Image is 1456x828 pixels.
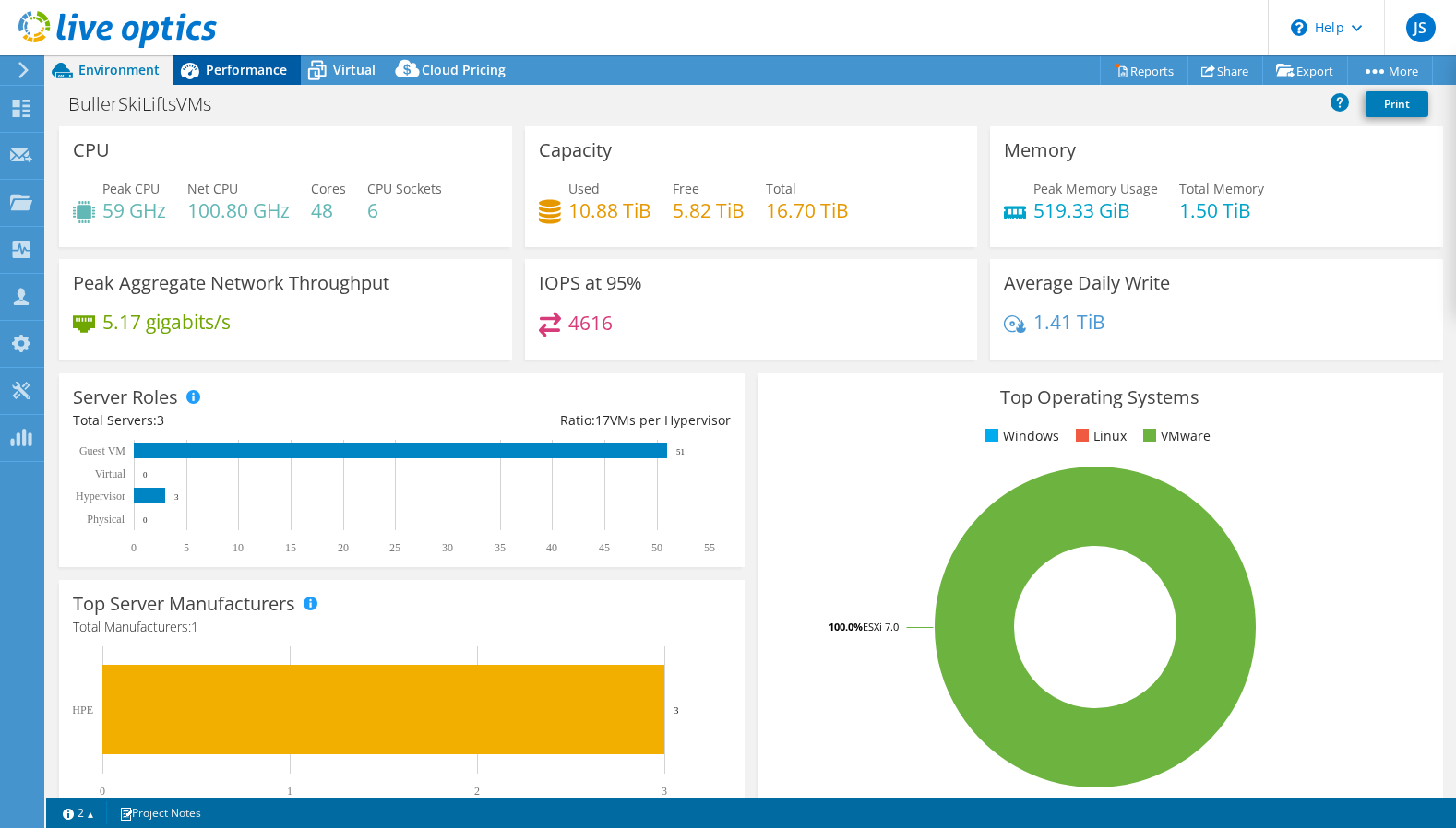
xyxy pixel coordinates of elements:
[539,273,642,293] h3: IOPS at 95%
[1004,273,1170,293] h3: Average Daily Write
[338,541,349,554] text: 20
[333,61,376,78] span: Virtual
[157,411,164,429] span: 3
[568,313,613,333] h4: 4616
[442,541,453,554] text: 30
[1071,426,1127,446] li: Linux
[1347,56,1433,85] a: More
[495,541,506,554] text: 35
[599,541,610,554] text: 45
[673,200,745,220] h4: 5.82 TiB
[76,490,125,503] text: Hypervisor
[651,541,662,554] text: 50
[568,200,651,220] h4: 10.88 TiB
[73,410,401,431] div: Total Servers:
[78,61,160,78] span: Environment
[60,94,240,114] h1: BullerSkiLiftsVMs
[73,273,389,293] h3: Peak Aggregate Network Throughput
[311,180,346,197] span: Cores
[73,594,295,614] h3: Top Server Manufacturers
[389,541,400,554] text: 25
[206,61,287,78] span: Performance
[863,620,899,633] tspan: ESXi 7.0
[285,541,296,554] text: 15
[102,180,160,197] span: Peak CPU
[422,61,506,78] span: Cloud Pricing
[367,180,442,197] span: CPU Sockets
[1187,56,1263,85] a: Share
[1291,19,1307,36] svg: \n
[131,541,137,554] text: 0
[1366,91,1428,117] a: Print
[981,426,1059,446] li: Windows
[187,180,238,197] span: Net CPU
[1406,13,1436,42] span: JS
[766,180,796,197] span: Total
[187,200,290,220] h4: 100.80 GHz
[102,312,231,332] h4: 5.17 gigabits/s
[72,704,93,716] text: HPE
[143,515,148,525] text: 0
[100,785,105,798] text: 0
[1100,56,1188,85] a: Reports
[595,411,610,429] span: 17
[1179,180,1264,197] span: Total Memory
[95,467,126,480] text: Virtual
[87,513,125,526] text: Physical
[191,618,198,635] span: 1
[73,140,110,160] h3: CPU
[676,447,685,456] text: 51
[184,541,189,554] text: 5
[401,410,730,431] div: Ratio: VMs per Hypervisor
[829,620,863,633] tspan: 100.0%
[766,200,849,220] h4: 16.70 TiB
[673,180,699,197] span: Free
[568,180,600,197] span: Used
[1139,426,1211,446] li: VMware
[174,492,179,502] text: 3
[539,140,612,160] h3: Capacity
[1033,312,1105,332] h4: 1.41 TiB
[1179,200,1264,220] h4: 1.50 TiB
[287,785,292,798] text: 1
[73,387,178,408] h3: Server Roles
[1004,140,1076,160] h3: Memory
[50,801,107,824] a: 2
[73,617,731,637] h4: Total Manufacturers:
[546,541,557,554] text: 40
[674,704,679,716] text: 3
[1262,56,1348,85] a: Export
[79,444,125,457] text: Guest VM
[1033,180,1158,197] span: Peak Memory Usage
[311,200,346,220] h4: 48
[102,200,166,220] h4: 59 GHz
[662,785,667,798] text: 3
[474,785,480,798] text: 2
[233,541,244,554] text: 10
[704,541,715,554] text: 55
[1033,200,1158,220] h4: 519.33 GiB
[143,470,148,479] text: 0
[771,387,1429,408] h3: Top Operating Systems
[367,200,442,220] h4: 6
[106,801,214,824] a: Project Notes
